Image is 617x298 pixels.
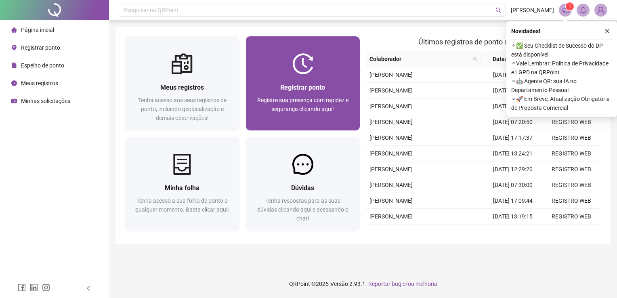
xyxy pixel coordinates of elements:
span: Registrar ponto [280,84,325,91]
td: [DATE] 17:09:44 [484,193,542,209]
td: [DATE] 12:31:59 [484,99,542,114]
span: [PERSON_NAME] [369,197,413,204]
span: facebook [18,283,26,292]
span: Tenha respostas para as suas dúvidas clicando aqui e acessando o chat! [257,197,348,222]
span: Meus registros [160,84,204,91]
span: home [11,27,17,33]
footer: QRPoint © 2025 - 2.93.1 - [109,270,617,298]
span: Meus registros [21,80,58,86]
span: Novidades ! [511,27,540,36]
a: Meus registrosTenha acesso aos seus registros de ponto, incluindo geolocalização e demais observa... [125,36,239,130]
td: REGISTRO WEB [542,146,601,162]
span: [PERSON_NAME] [511,6,554,15]
span: close [604,28,610,34]
span: notification [562,6,569,14]
span: ⚬ 🚀 Em Breve, Atualização Obrigatória de Proposta Comercial [511,94,612,112]
span: Espelho de ponto [21,62,64,69]
td: REGISTRO WEB [542,193,601,209]
span: left [86,285,91,291]
span: Últimos registros de ponto sincronizados [418,38,549,46]
span: 1 [569,4,571,9]
span: Dúvidas [291,184,314,192]
td: [DATE] 07:30:00 [484,177,542,193]
span: [PERSON_NAME] [369,87,413,94]
td: [DATE] 17:01:11 [484,67,542,83]
span: ⚬ Vale Lembrar: Política de Privacidade e LGPD na QRPoint [511,59,612,77]
span: Colaborador [369,55,469,63]
span: Data/Hora [484,55,528,63]
a: Minha folhaTenha acesso a sua folha de ponto a qualquer momento. Basta clicar aqui! [125,137,239,231]
span: [PERSON_NAME] [369,213,413,220]
span: Reportar bug e/ou melhoria [368,281,437,287]
span: ⚬ 🤖 Agente QR: sua IA no Departamento Pessoal [511,77,612,94]
span: clock-circle [11,80,17,86]
span: Tenha acesso a sua folha de ponto a qualquer momento. Basta clicar aqui! [135,197,229,213]
td: REGISTRO WEB [542,225,601,240]
a: DúvidasTenha respostas para as suas dúvidas clicando aqui e acessando o chat! [246,137,360,231]
td: REGISTRO WEB [542,162,601,177]
span: [PERSON_NAME] [369,134,413,141]
span: Tenha acesso aos seus registros de ponto, incluindo geolocalização e demais observações! [138,97,227,121]
span: Versão [330,281,348,287]
span: Minha folha [165,184,199,192]
span: search [495,7,502,13]
span: ⚬ ✅ Seu Checklist de Sucesso do DP está disponível [511,41,612,59]
sup: 1 [566,2,574,10]
span: Minhas solicitações [21,98,70,104]
td: REGISTRO WEB [542,130,601,146]
td: REGISTRO WEB [542,209,601,225]
span: [PERSON_NAME] [369,150,413,157]
span: [PERSON_NAME] [369,103,413,109]
td: [DATE] 12:21:21 [484,225,542,240]
span: file [11,63,17,68]
td: [DATE] 07:20:50 [484,114,542,130]
span: linkedin [30,283,38,292]
td: [DATE] 13:24:21 [484,146,542,162]
a: Registrar pontoRegistre sua presença com rapidez e segurança clicando aqui! [246,36,360,130]
td: [DATE] 17:17:37 [484,130,542,146]
td: REGISTRO WEB [542,177,601,193]
img: 86367 [595,4,607,16]
span: Registrar ponto [21,44,60,51]
span: Página inicial [21,27,54,33]
span: [PERSON_NAME] [369,119,413,125]
span: instagram [42,283,50,292]
span: bell [579,6,587,14]
td: [DATE] 12:29:20 [484,162,542,177]
span: Registre sua presença com rapidez e segurança clicando aqui! [257,97,348,112]
span: [PERSON_NAME] [369,166,413,172]
span: environment [11,45,17,50]
td: REGISTRO WEB [542,114,601,130]
td: [DATE] 13:19:15 [484,209,542,225]
span: schedule [11,98,17,104]
span: search [472,57,477,61]
th: Data/Hora [481,51,537,67]
span: [PERSON_NAME] [369,182,413,188]
span: [PERSON_NAME] [369,71,413,78]
span: search [471,53,479,65]
td: [DATE] 13:26:11 [484,83,542,99]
